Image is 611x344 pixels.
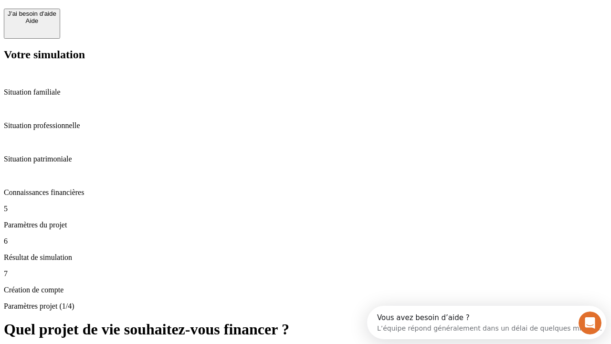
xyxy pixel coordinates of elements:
[4,269,607,278] p: 7
[4,155,607,163] p: Situation patrimoniale
[4,286,607,294] p: Création de compte
[4,204,607,213] p: 5
[4,48,607,61] h2: Votre simulation
[4,9,60,39] button: J’ai besoin d'aideAide
[4,221,607,229] p: Paramètres du projet
[4,321,607,338] h1: Quel projet de vie souhaitez-vous financer ?
[4,302,607,311] p: Paramètres projet (1/4)
[4,188,607,197] p: Connaissances financières
[10,8,235,16] div: Vous avez besoin d’aide ?
[579,312,601,334] iframe: Intercom live chat
[4,88,607,97] p: Situation familiale
[8,10,56,17] div: J’ai besoin d'aide
[4,121,607,130] p: Situation professionnelle
[367,306,606,339] iframe: Intercom live chat discovery launcher
[4,253,607,262] p: Résultat de simulation
[10,16,235,26] div: L’équipe répond généralement dans un délai de quelques minutes.
[4,237,607,246] p: 6
[8,17,56,24] div: Aide
[4,4,263,30] div: Ouvrir le Messenger Intercom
